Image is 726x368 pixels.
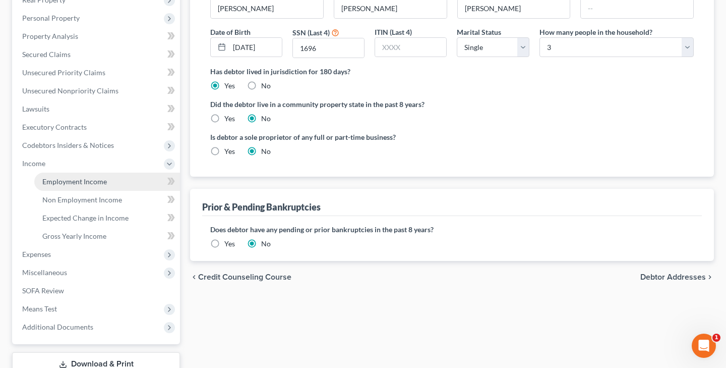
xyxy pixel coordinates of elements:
[640,273,714,281] button: Debtor Addresses chevron_right
[34,209,180,227] a: Expected Change in Income
[712,334,720,342] span: 1
[261,146,271,156] label: No
[190,273,198,281] i: chevron_left
[22,14,80,22] span: Personal Property
[640,273,706,281] span: Debtor Addresses
[210,224,694,235] label: Does debtor have any pending or prior bankruptcies in the past 8 years?
[22,86,118,95] span: Unsecured Nonpriority Claims
[539,27,652,37] label: How many people in the household?
[229,38,282,57] input: MM/DD/YYYY
[22,68,105,77] span: Unsecured Priority Claims
[34,227,180,245] a: Gross Yearly Income
[22,123,87,131] span: Executory Contracts
[22,286,64,295] span: SOFA Review
[457,27,501,37] label: Marital Status
[224,114,235,124] label: Yes
[22,32,78,40] span: Property Analysis
[210,66,694,77] label: Has debtor lived in jurisdiction for 180 days?
[42,232,106,240] span: Gross Yearly Income
[42,195,122,204] span: Non Employment Income
[22,50,71,59] span: Secured Claims
[210,99,694,110] label: Did the debtor live in a community property state in the past 8 years?
[14,45,180,64] a: Secured Claims
[202,201,321,213] div: Prior & Pending Bankruptcies
[34,191,180,209] a: Non Employment Income
[224,81,235,91] label: Yes
[375,27,412,37] label: ITIN (Last 4)
[198,273,291,281] span: Credit Counseling Course
[190,273,291,281] button: chevron_left Credit Counseling Course
[22,141,114,149] span: Codebtors Insiders & Notices
[224,239,235,249] label: Yes
[14,118,180,136] a: Executory Contracts
[293,38,364,58] input: XXXX
[261,239,271,249] label: No
[224,146,235,156] label: Yes
[210,132,447,142] label: Is debtor a sole proprietor of any full or part-time business?
[14,64,180,82] a: Unsecured Priority Claims
[261,81,271,91] label: No
[14,100,180,118] a: Lawsuits
[42,214,129,222] span: Expected Change in Income
[22,159,45,168] span: Income
[375,38,446,57] input: XXXX
[22,104,49,113] span: Lawsuits
[22,323,93,331] span: Additional Documents
[22,304,57,313] span: Means Test
[14,82,180,100] a: Unsecured Nonpriority Claims
[210,27,251,37] label: Date of Birth
[692,334,716,358] iframe: Intercom live chat
[261,114,271,124] label: No
[22,268,67,277] span: Miscellaneous
[14,27,180,45] a: Property Analysis
[292,27,330,38] label: SSN (Last 4)
[22,250,51,258] span: Expenses
[42,177,107,186] span: Employment Income
[14,282,180,300] a: SOFA Review
[706,273,714,281] i: chevron_right
[34,173,180,191] a: Employment Income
